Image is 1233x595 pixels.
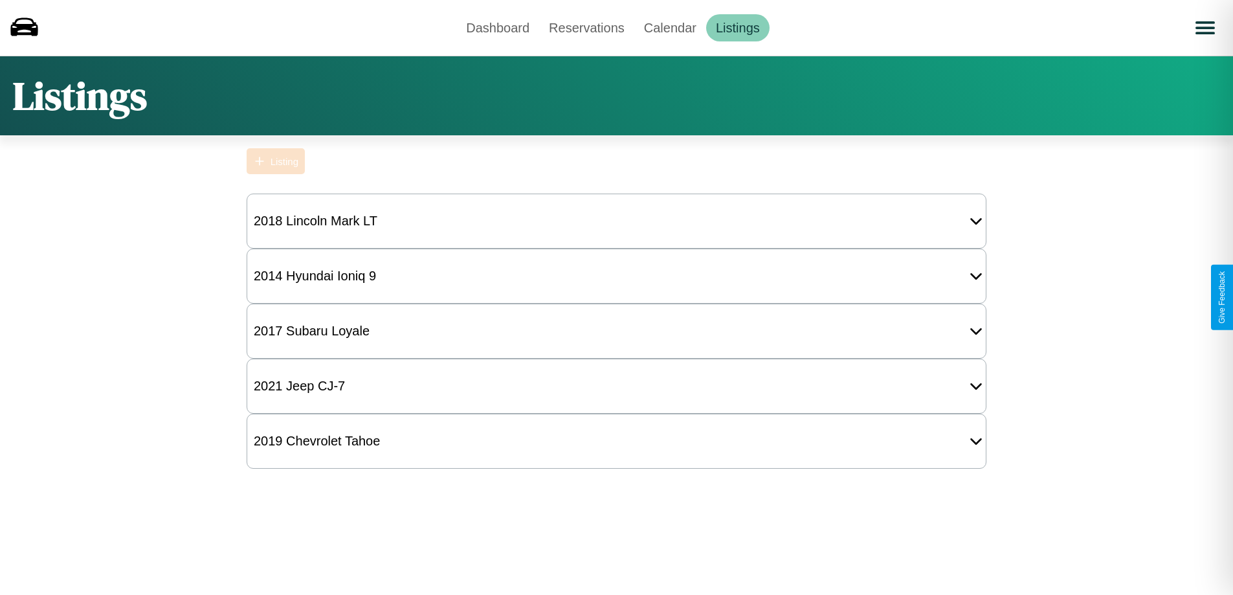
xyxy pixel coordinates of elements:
a: Calendar [634,14,706,41]
a: Reservations [539,14,634,41]
div: 2019 Chevrolet Tahoe [247,427,386,455]
div: Listing [271,156,298,167]
div: Give Feedback [1217,271,1227,324]
h1: Listings [13,69,147,122]
div: 2017 Subaru Loyale [247,317,376,345]
a: Listings [706,14,770,41]
div: 2014 Hyundai Ioniq 9 [247,262,383,290]
div: 2021 Jeep CJ-7 [247,372,351,400]
div: 2018 Lincoln Mark LT [247,207,384,235]
button: Listing [247,148,305,174]
button: Open menu [1187,10,1223,46]
a: Dashboard [456,14,539,41]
